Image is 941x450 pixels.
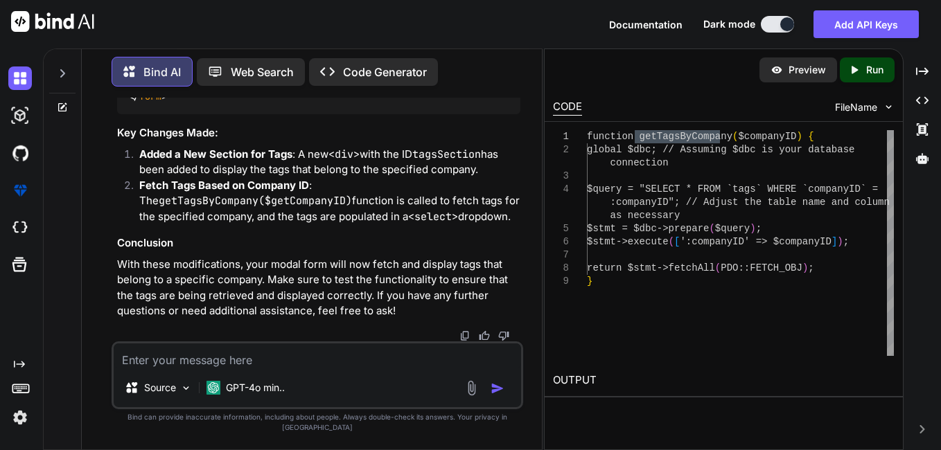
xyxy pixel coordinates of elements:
[609,19,683,30] span: Documentation
[553,262,569,275] div: 8
[117,235,520,251] h3: Conclusion
[545,364,902,397] h2: OUTPUT
[8,141,32,165] img: githubDark
[809,131,814,142] span: {
[159,194,352,208] code: getTagsByCompany($getCompanyID)
[8,216,32,240] img: cloudideIcon
[8,66,32,90] img: darkChat
[750,223,756,234] span: )
[343,64,427,80] p: Code Generator
[797,131,802,142] span: )
[843,236,849,247] span: ;
[143,64,181,80] p: Bind AI
[498,330,509,341] img: dislike
[128,147,520,178] li: : A new with the ID has been added to display the tags that belong to the specified company.
[180,382,192,394] img: Pick Models
[8,104,32,127] img: darkAi-studio
[587,183,854,195] span: $query = "SELECT * FROM `tags` WHERE `companyI
[11,11,94,32] img: Bind AI
[112,412,523,433] p: Bind can provide inaccurate information, including about people. Always double-check its answers....
[491,381,504,395] img: icon
[789,63,826,77] p: Preview
[669,236,674,247] span: (
[8,406,32,429] img: settings
[866,63,883,77] p: Run
[771,64,783,76] img: preview
[814,10,919,38] button: Add API Keys
[139,90,161,102] span: form
[231,64,294,80] p: Web Search
[553,143,569,156] div: 2
[226,381,285,395] p: GPT-4o min..
[855,183,879,195] span: D` =
[553,170,569,183] div: 3
[144,381,176,395] p: Source
[8,179,32,202] img: premium
[328,147,360,161] code: <div>
[835,100,877,114] span: FileName
[802,262,808,273] span: )
[553,183,569,196] div: 4
[553,99,582,116] div: CODE
[553,235,569,249] div: 6
[732,131,738,142] span: (
[117,257,520,319] p: With these modifications, your modal form will now fetch and display tags that belong to a specif...
[838,236,843,247] span: )
[610,197,890,208] span: :companyID"; // Adjust the table name and column
[553,249,569,262] div: 7
[587,223,709,234] span: $stmt = $dbc->prepare
[587,144,854,155] span: global $dbc; // Assuming $dbc is your database
[139,147,292,161] strong: Added a New Section for Tags
[139,179,309,192] strong: Fetch Tags Based on Company ID
[206,381,220,395] img: GPT-4o mini
[721,262,803,273] span: PDO::FETCH_OBJ
[479,330,490,341] img: like
[756,223,762,234] span: ;
[715,262,721,273] span: (
[883,101,895,113] img: chevron down
[703,17,755,31] span: Dark mode
[128,178,520,225] li: : The function is called to fetch tags for the specified company, and the tags are populated in a...
[553,275,569,288] div: 9
[610,210,680,221] span: as necessary
[610,157,669,168] span: connection
[809,262,814,273] span: ;
[408,210,458,224] code: <select>
[587,131,732,142] span: function getTagsByCompany
[553,222,569,235] div: 5
[117,125,520,141] h3: Key Changes Made:
[739,131,797,142] span: $companyID
[710,223,715,234] span: (
[412,147,481,161] code: tagsSection
[459,330,470,341] img: copy
[715,223,750,234] span: $query
[674,236,680,247] span: [
[609,17,683,32] button: Documentation
[680,236,832,247] span: ':companyID' => $companyID
[464,380,480,396] img: attachment
[587,276,592,287] span: }
[587,236,669,247] span: $stmt->execute
[553,130,569,143] div: 1
[587,262,715,273] span: return $stmt->fetchAll
[832,236,837,247] span: ]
